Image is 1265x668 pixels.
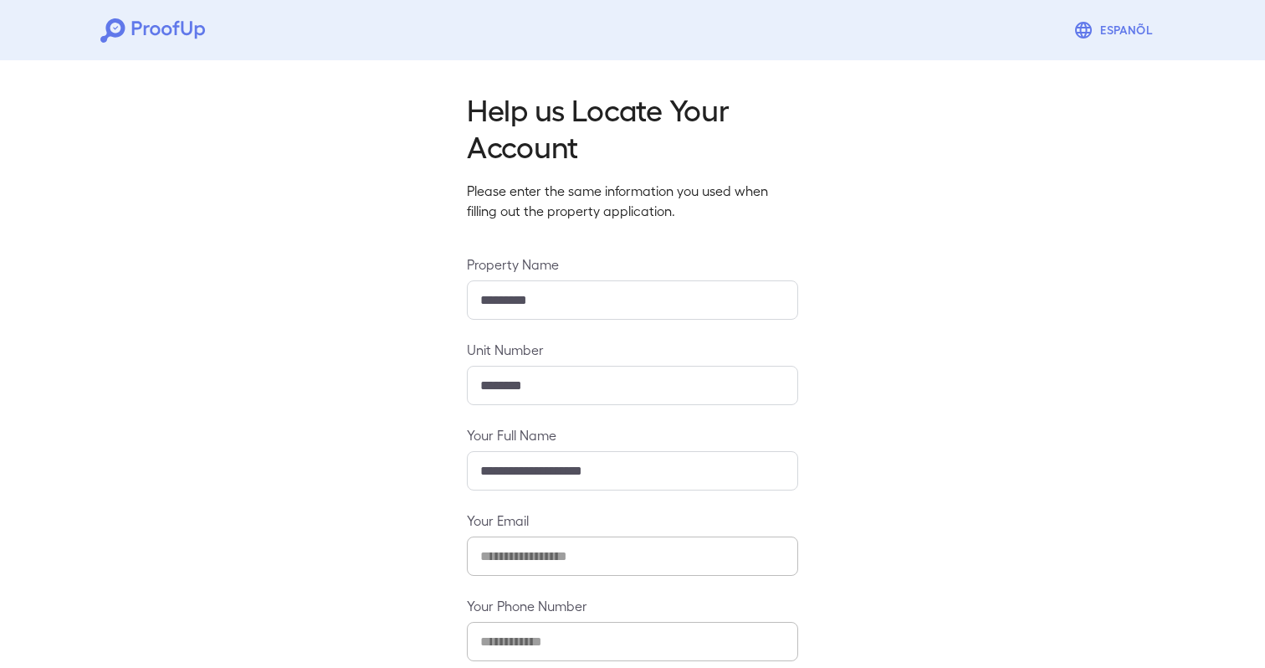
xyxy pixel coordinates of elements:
[467,425,798,444] label: Your Full Name
[467,181,798,221] p: Please enter the same information you used when filling out the property application.
[467,511,798,530] label: Your Email
[1067,13,1165,47] button: Espanõl
[467,596,798,615] label: Your Phone Number
[467,254,798,274] label: Property Name
[467,340,798,359] label: Unit Number
[467,90,798,164] h2: Help us Locate Your Account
